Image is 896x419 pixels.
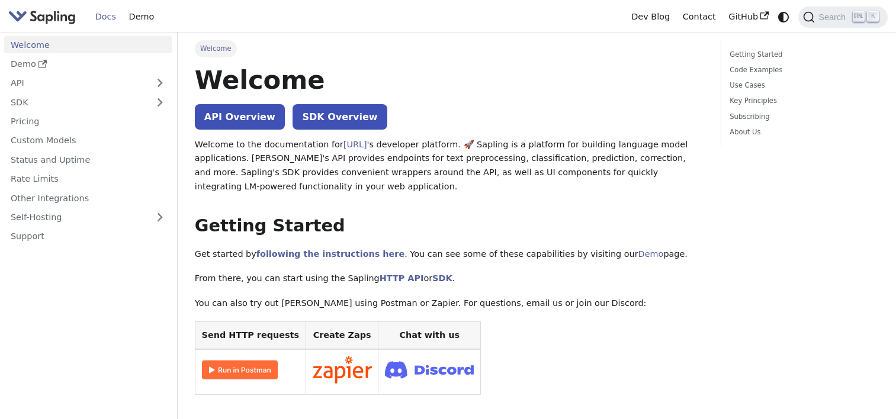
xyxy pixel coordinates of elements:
img: Connect in Zapier [313,356,372,383]
h1: Welcome [195,64,704,96]
a: SDK Overview [293,104,387,130]
span: Welcome [195,40,237,57]
a: following the instructions here [256,249,404,259]
a: Use Cases [730,80,875,91]
a: Rate Limits [4,170,172,188]
p: Get started by . You can see some of these capabilities by visiting our page. [195,247,704,262]
a: API [4,75,148,92]
h2: Getting Started [195,215,704,237]
a: SDK [4,94,148,111]
a: Custom Models [4,132,172,149]
p: You can also try out [PERSON_NAME] using Postman or Zapier. For questions, email us or join our D... [195,296,704,311]
a: Pricing [4,113,172,130]
p: From there, you can start using the Sapling or . [195,272,704,286]
button: Expand sidebar category 'SDK' [148,94,172,111]
th: Create Zaps [306,321,378,349]
span: Search [815,12,853,22]
th: Chat with us [378,321,481,349]
th: Send HTTP requests [195,321,306,349]
a: Status and Uptime [4,151,172,168]
a: Contact [676,8,722,26]
a: Subscribing [730,111,875,123]
a: Sapling.ai [8,8,80,25]
a: Demo [123,8,160,26]
button: Expand sidebar category 'API' [148,75,172,92]
a: Demo [4,56,172,73]
a: API Overview [195,104,285,130]
img: Join Discord [385,357,474,382]
img: Run in Postman [202,360,278,379]
nav: Breadcrumbs [195,40,704,57]
button: Switch between dark and light mode (currently system mode) [775,8,792,25]
img: Sapling.ai [8,8,76,25]
a: Welcome [4,36,172,53]
a: Other Integrations [4,189,172,207]
kbd: K [867,11,879,22]
a: SDK [432,273,452,283]
p: Welcome to the documentation for 's developer platform. 🚀 Sapling is a platform for building lang... [195,138,704,194]
a: Key Principles [730,95,875,107]
a: Demo [638,249,664,259]
a: About Us [730,127,875,138]
a: GitHub [722,8,775,26]
a: HTTP API [380,273,424,283]
a: Code Examples [730,65,875,76]
a: Self-Hosting [4,209,172,226]
a: [URL] [343,140,367,149]
a: Docs [89,8,123,26]
a: Dev Blog [625,8,676,26]
button: Search (Ctrl+K) [798,7,887,28]
a: Support [4,228,172,245]
a: Getting Started [730,49,875,60]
